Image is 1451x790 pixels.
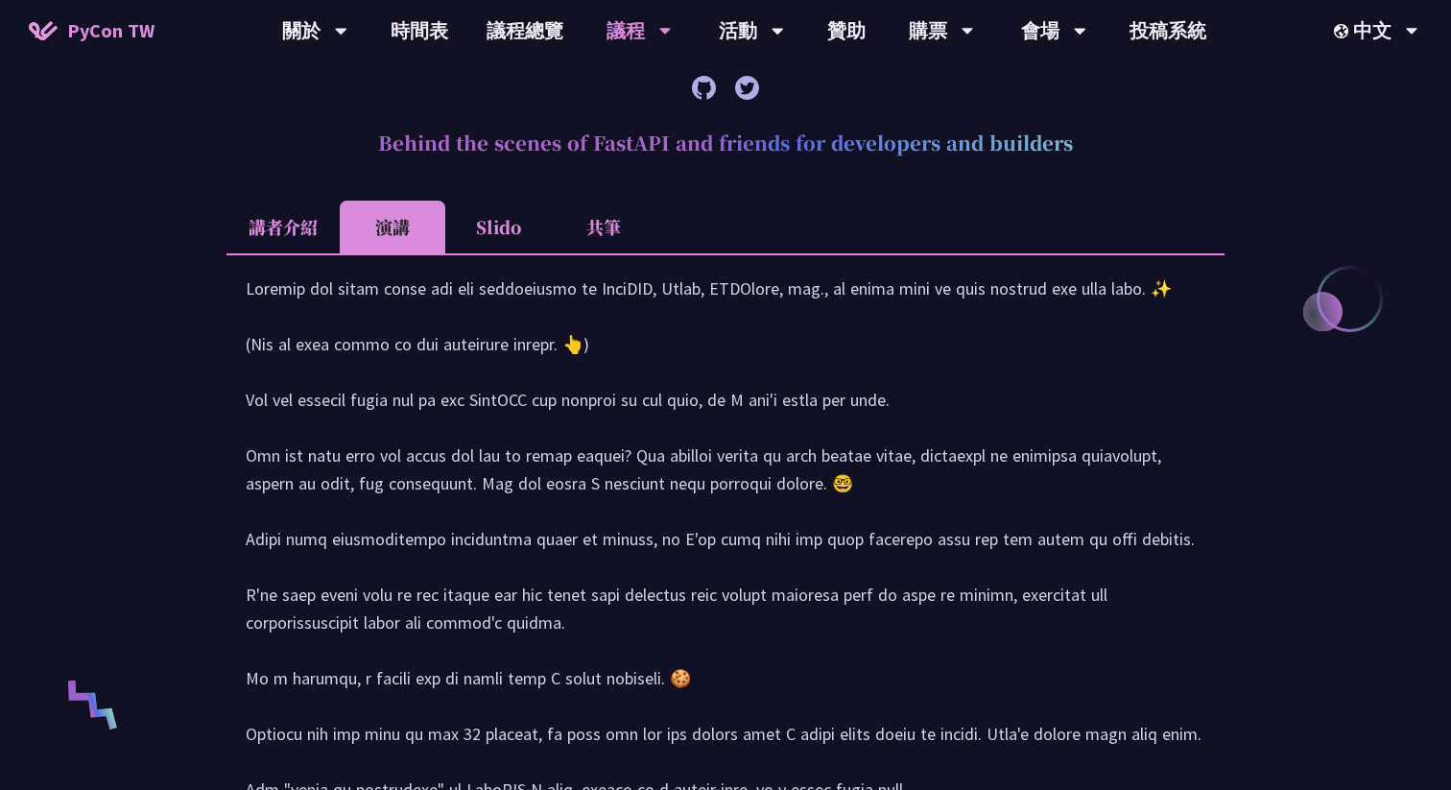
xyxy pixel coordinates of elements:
li: 共筆 [551,201,656,253]
h2: Behind the scenes of FastAPI and friends for developers and builders [226,114,1225,172]
img: Locale Icon [1334,24,1353,38]
img: Home icon of PyCon TW 2025 [29,21,58,40]
li: 演講 [340,201,445,253]
li: 講者介紹 [226,201,340,253]
li: Slido [445,201,551,253]
a: PyCon TW [10,7,174,55]
span: PyCon TW [67,16,155,45]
